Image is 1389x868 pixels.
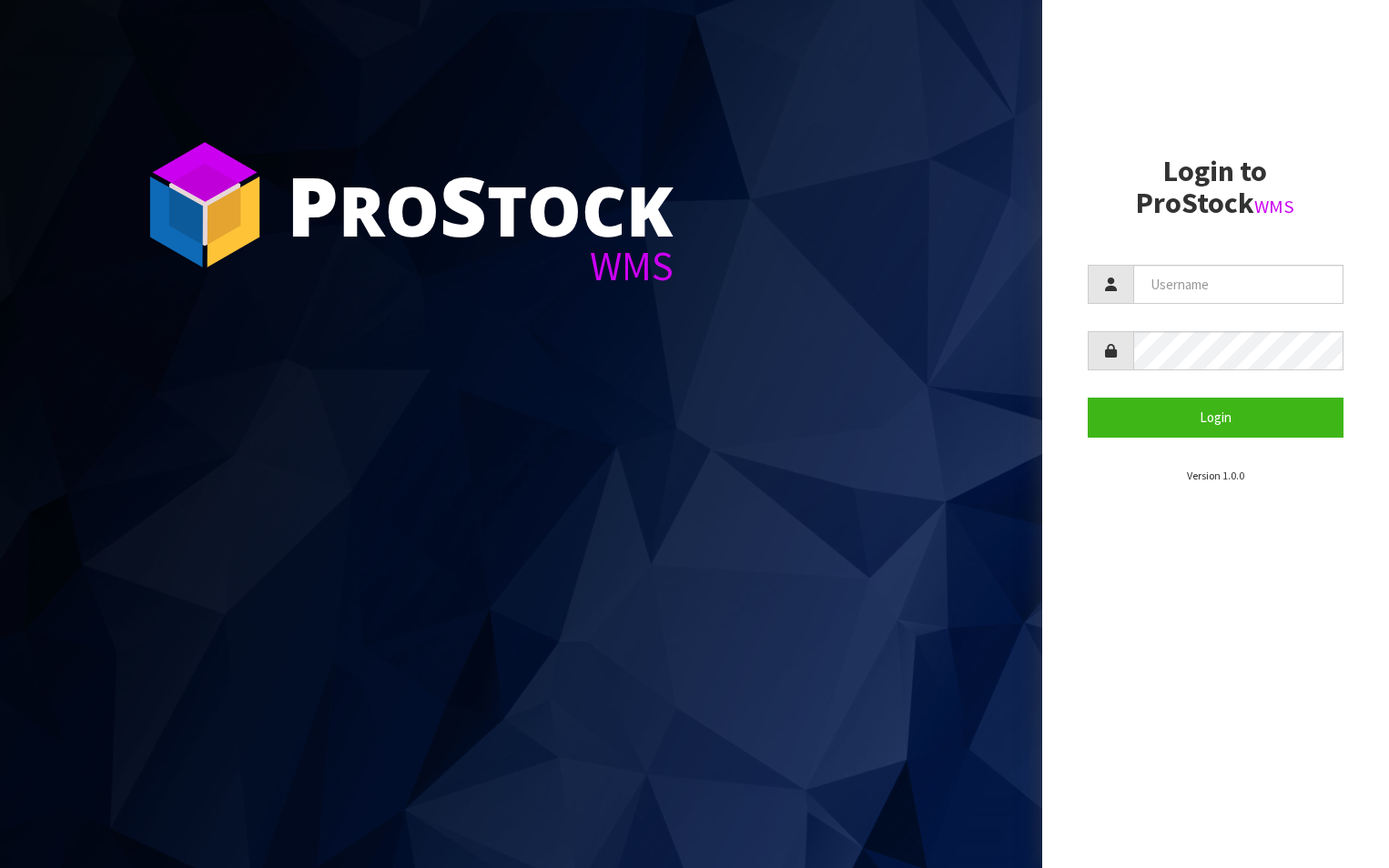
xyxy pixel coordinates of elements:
input: Username [1133,265,1344,304]
h2: Login to ProStock [1088,156,1344,219]
small: WMS [1254,195,1294,218]
img: ProStock Cube [137,136,273,273]
div: WMS [287,246,674,287]
div: ro tock [287,164,674,246]
span: S [440,149,487,260]
small: Version 1.0.0 [1187,469,1244,482]
span: P [287,149,339,260]
button: Login [1088,398,1344,437]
